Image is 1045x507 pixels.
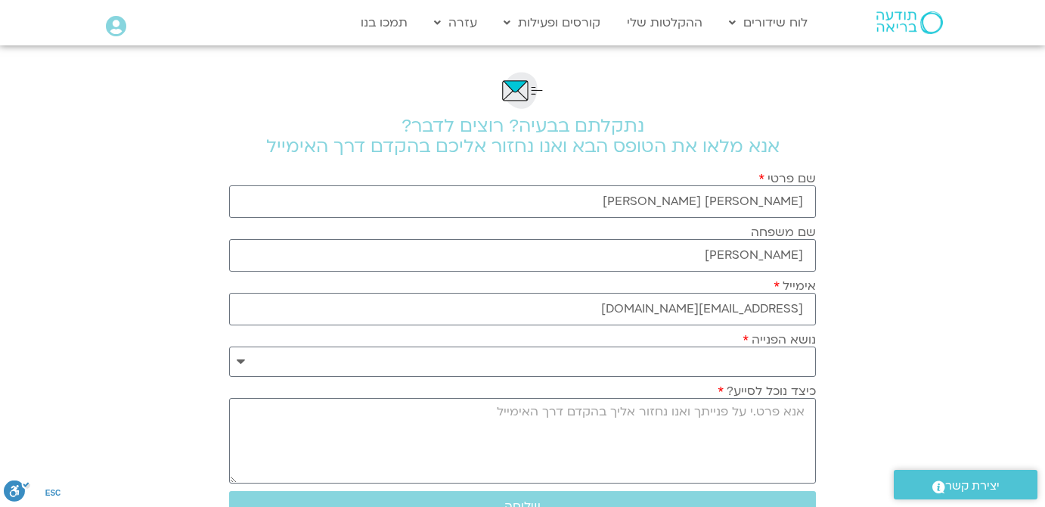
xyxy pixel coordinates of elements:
[353,8,415,37] a: תמכו בנו
[945,476,1000,496] span: יצירת קשר
[894,470,1037,499] a: יצירת קשר
[229,239,816,272] input: שם משפחה
[743,333,816,347] label: נושא הפנייה
[876,11,943,34] img: תודעה בריאה
[229,116,816,157] h2: נתקלתם בבעיה? רוצים לדבר? אנא מלאו את הטופס הבא ואנו נחזור אליכם בהקדם דרך האימייל
[721,8,815,37] a: לוח שידורים
[751,226,816,239] label: שם משפחה
[229,185,816,218] input: שם פרטי
[758,172,816,185] label: שם פרטי
[426,8,485,37] a: עזרה
[619,8,710,37] a: ההקלטות שלי
[718,384,816,398] label: כיצד נוכל לסייע?
[774,279,816,293] label: אימייל
[496,8,608,37] a: קורסים ופעילות
[229,293,816,325] input: אימייל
